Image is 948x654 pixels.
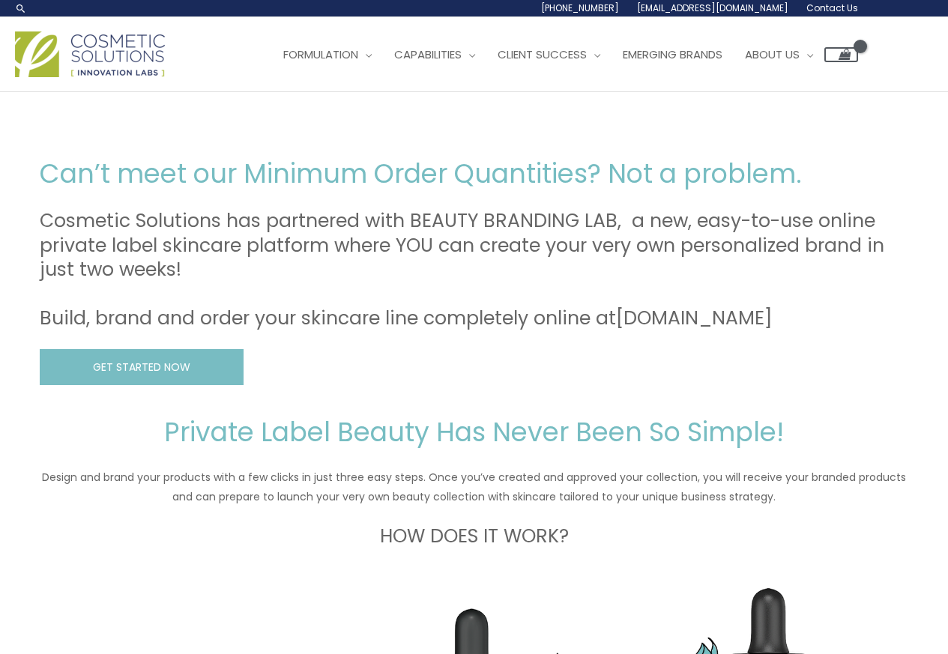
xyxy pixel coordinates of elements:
span: Contact Us [806,1,858,14]
a: Capabilities [383,32,486,77]
span: [EMAIL_ADDRESS][DOMAIN_NAME] [637,1,788,14]
h3: Cosmetic Solutions has partnered with BEAUTY BRANDING LAB, a new, easy-to-use online private labe... [40,209,909,331]
a: Emerging Brands [612,32,734,77]
span: Client Success [498,46,587,62]
a: Formulation [272,32,383,77]
h3: HOW DOES IT WORK? [40,524,909,549]
span: [PHONE_NUMBER] [541,1,619,14]
a: View Shopping Cart, empty [824,47,858,62]
a: [DOMAIN_NAME] [616,305,773,331]
img: Cosmetic Solutions Logo [15,31,165,77]
a: Client Success [486,32,612,77]
nav: Site Navigation [261,32,858,77]
span: Emerging Brands [623,46,722,62]
span: Capabilities [394,46,462,62]
a: Search icon link [15,2,27,14]
h2: Private Label Beauty Has Never Been So Simple! [40,415,909,449]
span: Formulation [283,46,358,62]
p: Design and brand your products with a few clicks in just three easy steps. Once you’ve created an... [40,467,909,506]
a: GET STARTED NOW [40,349,244,386]
span: About Us [745,46,800,62]
a: About Us [734,32,824,77]
h2: Can’t meet our Minimum Order Quantities? Not a problem. [40,157,909,191]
